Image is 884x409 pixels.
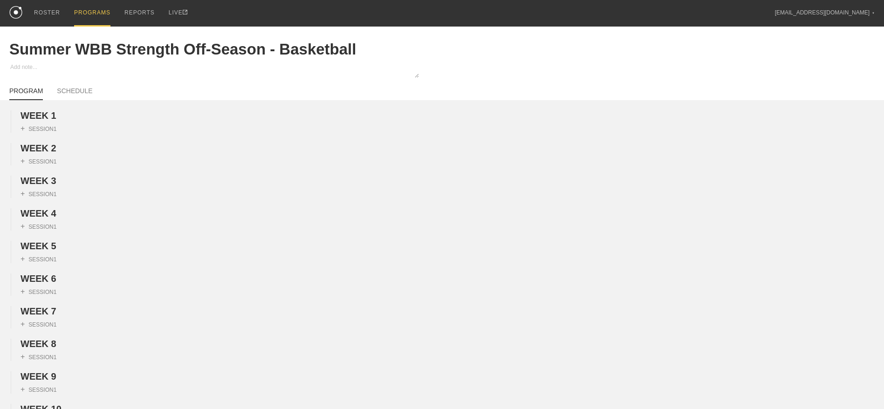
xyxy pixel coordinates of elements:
span: WEEK 9 [21,371,56,382]
div: SESSION 1 [21,190,56,198]
span: WEEK 2 [21,143,56,153]
div: ▼ [872,10,875,16]
span: + [21,385,25,393]
div: SESSION 1 [21,255,56,263]
div: SESSION 1 [21,222,56,231]
span: + [21,124,25,132]
div: SESSION 1 [21,124,56,133]
iframe: Chat Widget [837,364,884,409]
span: WEEK 7 [21,306,56,316]
a: SCHEDULE [57,87,92,99]
span: + [21,353,25,361]
span: WEEK 6 [21,273,56,284]
span: + [21,320,25,328]
div: SESSION 1 [21,385,56,394]
div: SESSION 1 [21,320,56,328]
div: SESSION 1 [21,353,56,361]
span: + [21,222,25,230]
span: WEEK 1 [21,110,56,121]
div: SESSION 1 [21,157,56,165]
a: PROGRAM [9,87,43,100]
span: + [21,157,25,165]
span: WEEK 5 [21,241,56,251]
span: WEEK 8 [21,339,56,349]
img: logo [9,6,22,19]
span: + [21,287,25,295]
span: + [21,190,25,198]
span: WEEK 3 [21,176,56,186]
span: + [21,255,25,263]
span: WEEK 4 [21,208,56,218]
div: SESSION 1 [21,287,56,296]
